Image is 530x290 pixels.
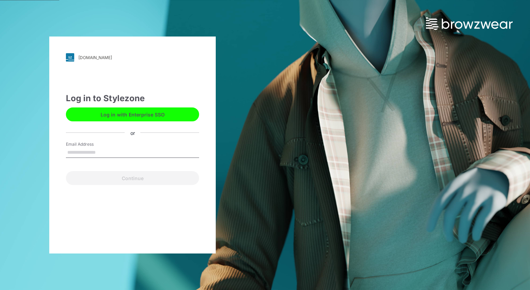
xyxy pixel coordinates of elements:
[66,53,74,62] img: svg+xml;base64,PHN2ZyB3aWR0aD0iMjgiIGhlaWdodD0iMjgiIHZpZXdCb3g9IjAgMCAyOCAyOCIgZmlsbD0ibm9uZSIgeG...
[66,92,199,105] div: Log in to Stylezone
[78,55,112,60] div: [DOMAIN_NAME]
[66,141,114,147] label: Email Address
[66,107,199,121] button: Log in with Enterprise SSO
[426,17,513,30] img: browzwear-logo.73288ffb.svg
[125,129,140,136] div: or
[66,53,199,62] a: [DOMAIN_NAME]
